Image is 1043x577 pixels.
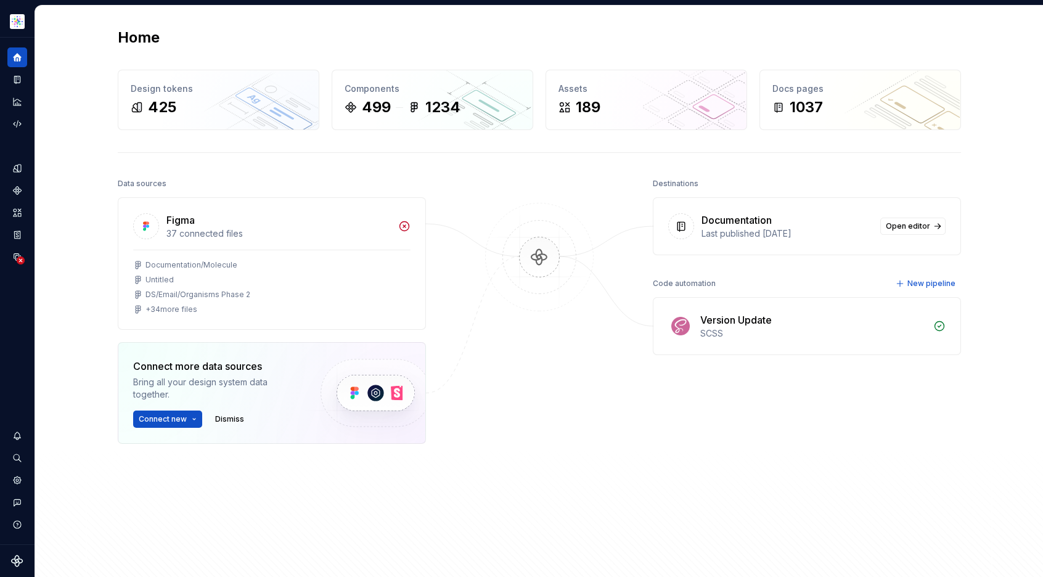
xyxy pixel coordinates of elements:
[7,493,27,512] button: Contact support
[332,70,533,130] a: Components4991234
[118,197,426,330] a: Figma37 connected filesDocumentation/MoleculeUntitledDS/Email/Organisms Phase 2+34more files
[886,221,930,231] span: Open editor
[7,426,27,446] button: Notifications
[133,411,202,428] button: Connect new
[131,83,306,95] div: Design tokens
[7,448,27,468] button: Search ⌘K
[700,313,772,327] div: Version Update
[546,70,747,130] a: Assets189
[790,97,823,117] div: 1037
[700,327,926,340] div: SCSS
[148,97,176,117] div: 425
[653,275,716,292] div: Code automation
[118,70,319,130] a: Design tokens425
[880,218,946,235] a: Open editor
[118,175,166,192] div: Data sources
[772,83,948,95] div: Docs pages
[907,279,955,288] span: New pipeline
[362,97,391,117] div: 499
[7,114,27,134] a: Code automation
[145,305,197,314] div: + 34 more files
[7,225,27,245] a: Storybook stories
[166,227,391,240] div: 37 connected files
[7,247,27,267] a: Data sources
[7,181,27,200] a: Components
[139,414,187,424] span: Connect new
[892,275,961,292] button: New pipeline
[210,411,250,428] button: Dismiss
[7,470,27,490] a: Settings
[653,175,698,192] div: Destinations
[7,158,27,178] a: Design tokens
[7,203,27,223] a: Assets
[7,92,27,112] a: Analytics
[215,414,244,424] span: Dismiss
[701,227,873,240] div: Last published [DATE]
[345,83,520,95] div: Components
[759,70,961,130] a: Docs pages1037
[145,260,237,270] div: Documentation/Molecule
[558,83,734,95] div: Assets
[7,70,27,89] a: Documentation
[133,359,300,374] div: Connect more data sources
[166,213,195,227] div: Figma
[10,14,25,29] img: b2369ad3-f38c-46c1-b2a2-f2452fdbdcd2.png
[118,28,160,47] h2: Home
[145,275,174,285] div: Untitled
[11,555,23,567] svg: Supernova Logo
[133,376,300,401] div: Bring all your design system data together.
[7,47,27,67] a: Home
[425,97,460,117] div: 1234
[145,290,250,300] div: DS/Email/Organisms Phase 2
[576,97,600,117] div: 189
[701,213,772,227] div: Documentation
